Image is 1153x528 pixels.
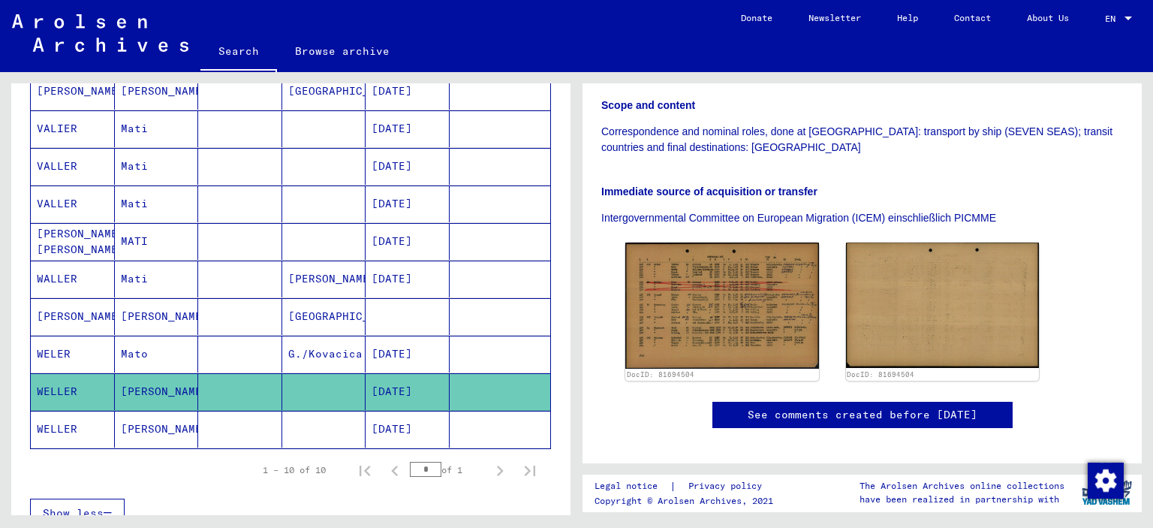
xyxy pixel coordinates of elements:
mat-cell: Mati [115,186,199,222]
mat-cell: [DATE] [366,261,450,297]
img: Change consent [1088,463,1124,499]
mat-cell: WELLER [31,373,115,410]
mat-cell: [PERSON_NAME] [PERSON_NAME] [31,223,115,260]
div: | [595,478,780,494]
mat-cell: VALLER [31,186,115,222]
a: See comments created before [DATE] [748,407,977,423]
p: Copyright © Arolsen Archives, 2021 [595,494,780,508]
img: yv_logo.png [1079,474,1135,511]
mat-cell: [PERSON_NAME] [282,261,366,297]
img: 002.jpg [846,243,1040,367]
mat-cell: [DATE] [366,186,450,222]
mat-cell: Mato [115,336,199,373]
mat-cell: WELLER [31,411,115,448]
p: The Arolsen Archives online collections [859,479,1064,493]
mat-cell: [DATE] [366,373,450,410]
mat-cell: G./Kovacica [282,336,366,373]
mat-cell: Mati [115,110,199,147]
mat-cell: Mati [115,148,199,185]
a: DocID: 81694504 [627,370,694,379]
mat-cell: [PERSON_NAME] [31,73,115,110]
mat-cell: MATI [115,223,199,260]
p: Intergovernmental Committee on European Migration (ICEM) einschließlich PICMME [601,210,1123,226]
button: First page [350,455,380,485]
mat-cell: [DATE] [366,223,450,260]
mat-cell: [PERSON_NAME] [115,73,199,110]
div: of 1 [410,463,485,477]
button: Show less [30,499,125,527]
mat-cell: [DATE] [366,73,450,110]
mat-cell: WELER [31,336,115,373]
button: Previous page [380,455,410,485]
div: 1 – 10 of 10 [263,463,326,477]
mat-cell: VALIER [31,110,115,147]
mat-cell: [PERSON_NAME] [115,411,199,448]
mat-cell: [PERSON_NAME] [31,298,115,335]
button: Last page [515,455,545,485]
mat-cell: VALLER [31,148,115,185]
img: 001.jpg [625,243,819,368]
span: Show less [43,506,104,520]
div: Change consent [1087,462,1123,498]
mat-cell: [DATE] [366,110,450,147]
a: Browse archive [277,33,408,69]
a: Privacy policy [676,478,780,494]
img: Arolsen_neg.svg [12,14,188,52]
p: have been realized in partnership with [859,493,1064,506]
mat-cell: [PERSON_NAME] [115,298,199,335]
mat-cell: Mati [115,261,199,297]
mat-cell: [DATE] [366,411,450,448]
mat-cell: [DATE] [366,148,450,185]
b: Scope and content [601,99,695,111]
mat-cell: [DATE] [366,336,450,373]
a: DocID: 81694504 [847,370,914,379]
button: Next page [485,455,515,485]
mat-cell: [GEOGRAPHIC_DATA] [282,73,366,110]
span: EN [1105,14,1121,24]
b: Immediate source of acquisition or transfer [601,186,817,198]
a: Legal notice [595,478,670,494]
a: Search [200,33,277,72]
mat-cell: [GEOGRAPHIC_DATA] [282,298,366,335]
mat-cell: [PERSON_NAME] [115,373,199,410]
mat-cell: WALLER [31,261,115,297]
p: Correspondence and nominal roles, done at [GEOGRAPHIC_DATA]: transport by ship (SEVEN SEAS); tran... [601,124,1123,155]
